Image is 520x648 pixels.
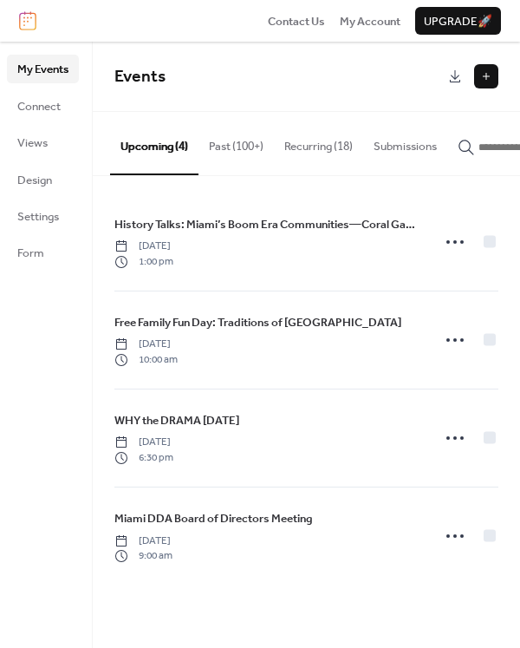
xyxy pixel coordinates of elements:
[7,166,79,193] a: Design
[110,112,198,174] button: Upcoming (4)
[17,61,68,78] span: My Events
[114,548,172,564] span: 9:00 am
[363,112,447,173] button: Submissions
[7,202,79,230] a: Settings
[415,7,501,35] button: Upgrade🚀
[114,215,420,234] a: History Talks: Miami’s Boom Era Communities—Coral Gables
[114,509,313,528] a: Miami DDA Board of Directors Meeting
[114,450,173,466] span: 6:30 pm
[268,12,325,29] a: Contact Us
[7,55,79,82] a: My Events
[17,245,44,262] span: Form
[114,411,239,430] a: WHY the DRAMA [DATE]
[17,172,52,189] span: Design
[7,239,79,266] a: Form
[114,352,178,368] span: 10:00 am
[17,134,48,152] span: Views
[340,13,400,30] span: My Account
[114,314,401,331] span: Free Family Fun Day: Traditions of [GEOGRAPHIC_DATA]
[268,13,325,30] span: Contact Us
[17,98,61,115] span: Connect
[114,254,173,270] span: 1:00 pm
[198,112,274,173] button: Past (100+)
[114,510,313,527] span: Miami DDA Board of Directors Meeting
[114,412,239,429] span: WHY the DRAMA [DATE]
[424,13,492,30] span: Upgrade 🚀
[274,112,363,173] button: Recurring (18)
[114,216,420,233] span: History Talks: Miami’s Boom Era Communities—Coral Gables
[114,313,401,332] a: Free Family Fun Day: Traditions of [GEOGRAPHIC_DATA]
[19,11,36,30] img: logo
[114,533,172,549] span: [DATE]
[114,337,178,352] span: [DATE]
[7,92,79,120] a: Connect
[340,12,400,29] a: My Account
[114,61,166,93] span: Events
[114,435,173,450] span: [DATE]
[114,239,173,254] span: [DATE]
[7,128,79,156] a: Views
[17,208,59,226] span: Settings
